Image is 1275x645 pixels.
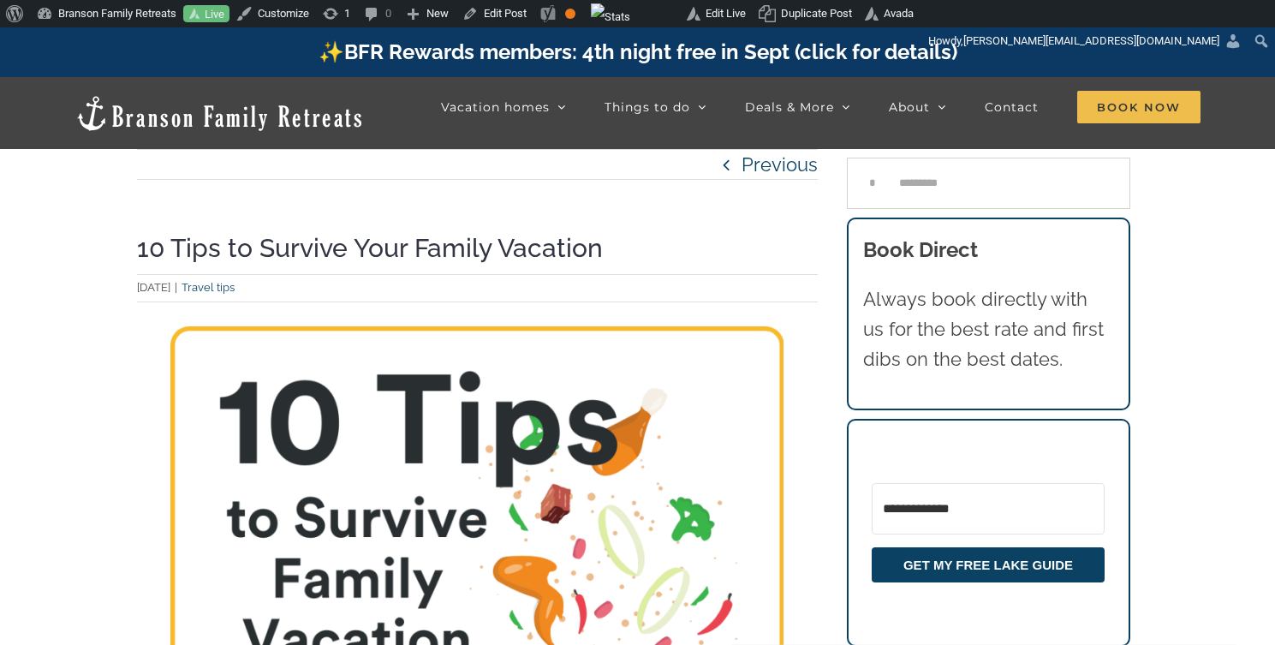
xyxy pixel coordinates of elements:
[889,101,930,113] span: About
[170,281,182,294] span: |
[745,101,834,113] span: Deals & More
[847,158,898,209] input: Search
[872,547,1105,582] button: GET MY FREE LAKE GUIDE
[1077,91,1201,123] span: Book Now
[742,150,818,179] a: Previous
[605,101,690,113] span: Things to do
[889,90,946,124] a: About
[985,101,1039,113] span: Contact
[985,90,1039,124] a: Contact
[137,231,819,266] h1: 10 Tips to Survive Your Family Vacation
[1077,90,1201,124] a: Book Now
[591,3,630,31] img: Views over 48 hours. Click for more Jetpack Stats.
[863,237,978,262] b: Book Direct
[182,281,235,294] a: Travel tips
[441,90,1201,124] nav: Main Menu
[745,90,850,124] a: Deals & More
[183,5,229,23] a: Live
[863,284,1113,375] p: Always book directly with us for the best rate and first dibs on the best dates.
[441,90,566,124] a: Vacation homes
[565,9,575,19] div: OK
[847,158,1130,209] input: Search...
[319,39,957,64] a: ✨BFR Rewards members: 4th night free in Sept (click for details)
[605,90,706,124] a: Things to do
[963,34,1219,47] span: [PERSON_NAME][EMAIL_ADDRESS][DOMAIN_NAME]
[74,94,365,133] img: Branson Family Retreats Logo
[137,281,170,294] span: [DATE]
[905,27,922,55] div: View security scan details
[922,27,1248,55] a: Howdy,
[872,483,1105,535] input: Email Address
[441,101,550,113] span: Vacation homes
